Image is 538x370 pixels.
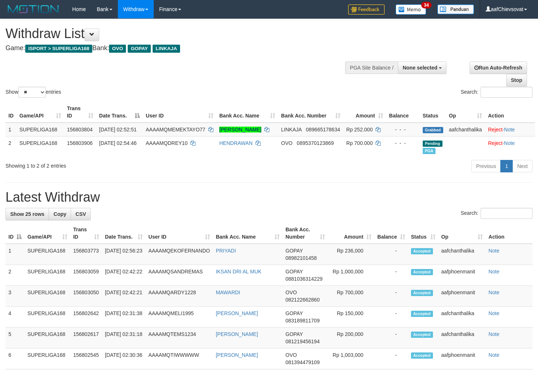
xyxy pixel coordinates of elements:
span: Copy 082122662860 to clipboard [285,297,320,303]
td: AAAAMQTIWWWWW [146,348,213,369]
td: SUPERLIGA168 [16,123,64,137]
div: Showing 1 to 2 of 2 entries [5,159,219,169]
th: Action [486,223,533,244]
a: Copy [49,208,71,220]
h4: Game: Bank: [5,45,351,52]
td: Rp 150,000 [328,307,374,328]
span: OVO [285,289,297,295]
span: Accepted [411,248,433,254]
td: Rp 236,000 [328,244,374,265]
span: Copy 08982101458 to clipboard [285,255,317,261]
td: 1 [5,123,16,137]
a: Note [504,140,515,146]
a: Show 25 rows [5,208,49,220]
span: Copy 083189811709 to clipboard [285,318,320,324]
span: Copy 081219456194 to clipboard [285,339,320,344]
td: aafchanthalika [446,123,485,137]
td: SUPERLIGA168 [25,244,70,265]
a: Reject [488,140,502,146]
td: SUPERLIGA168 [25,265,70,286]
span: OVO [281,140,292,146]
a: Note [489,289,500,295]
td: AAAAMQEKOFERNANDO [146,244,213,265]
select: Showentries [18,87,46,98]
td: Rp 1,000,000 [328,265,374,286]
th: Bank Acc. Number: activate to sort column ascending [283,223,328,244]
th: User ID: activate to sort column ascending [143,102,216,123]
td: 4 [5,307,25,328]
img: panduan.png [437,4,474,14]
span: LINKAJA [153,45,180,53]
span: OVO [285,352,297,358]
td: - [374,244,408,265]
span: Pending [423,141,442,147]
span: Rp 252.000 [346,127,373,132]
button: None selected [398,61,447,74]
span: Marked by aafphoenmanit [423,148,436,154]
th: Trans ID: activate to sort column ascending [64,102,96,123]
span: LINKAJA [281,127,302,132]
td: aafchanthalika [438,244,486,265]
span: 156803804 [67,127,93,132]
span: AAAAMQDREY10 [146,140,187,146]
td: aafphoenmanit [438,286,486,307]
th: Amount: activate to sort column ascending [328,223,374,244]
h1: Latest Withdraw [5,190,533,205]
span: CSV [75,211,86,217]
td: - [374,286,408,307]
th: Game/API: activate to sort column ascending [16,102,64,123]
th: Action [485,102,535,123]
a: HENDRAWAN [219,140,253,146]
td: 6 [5,348,25,369]
a: 1 [500,160,513,172]
td: [DATE] 02:42:21 [102,286,146,307]
td: aafchanthalika [438,307,486,328]
td: - [374,328,408,348]
td: · [485,123,535,137]
img: Feedback.jpg [348,4,385,15]
td: aafchanthalika [438,328,486,348]
td: 156803050 [70,286,102,307]
span: Accepted [411,290,433,296]
a: [PERSON_NAME] [219,127,261,132]
a: [PERSON_NAME] [216,352,258,358]
a: MAWARDI [216,289,240,295]
span: GOPAY [285,248,303,254]
td: [DATE] 02:30:36 [102,348,146,369]
span: None selected [403,65,437,71]
td: [DATE] 02:31:38 [102,307,146,328]
th: Balance [386,102,420,123]
td: 156802642 [70,307,102,328]
span: GOPAY [128,45,151,53]
input: Search: [481,87,533,98]
label: Search: [461,87,533,98]
span: [DATE] 02:52:51 [99,127,137,132]
label: Search: [461,208,533,219]
label: Show entries [5,87,61,98]
span: Rp 700.000 [346,140,373,146]
span: Copy 0881036314229 to clipboard [285,276,322,282]
a: Stop [506,74,527,86]
th: Balance: activate to sort column ascending [374,223,408,244]
span: Copy 089665178634 to clipboard [306,127,340,132]
td: SUPERLIGA168 [25,348,70,369]
td: - [374,307,408,328]
th: Amount: activate to sort column ascending [343,102,386,123]
th: Date Trans.: activate to sort column ascending [102,223,146,244]
td: SUPERLIGA168 [25,286,70,307]
a: Next [512,160,533,172]
td: SUPERLIGA168 [25,328,70,348]
div: - - - [389,126,417,133]
th: Op: activate to sort column ascending [446,102,485,123]
th: Game/API: activate to sort column ascending [25,223,70,244]
a: Note [489,331,500,337]
span: GOPAY [285,269,303,274]
a: CSV [71,208,91,220]
a: Previous [471,160,501,172]
td: SUPERLIGA168 [16,136,64,157]
td: - [374,265,408,286]
span: Copy [53,211,66,217]
td: 2 [5,265,25,286]
td: 156802617 [70,328,102,348]
span: Show 25 rows [10,211,44,217]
